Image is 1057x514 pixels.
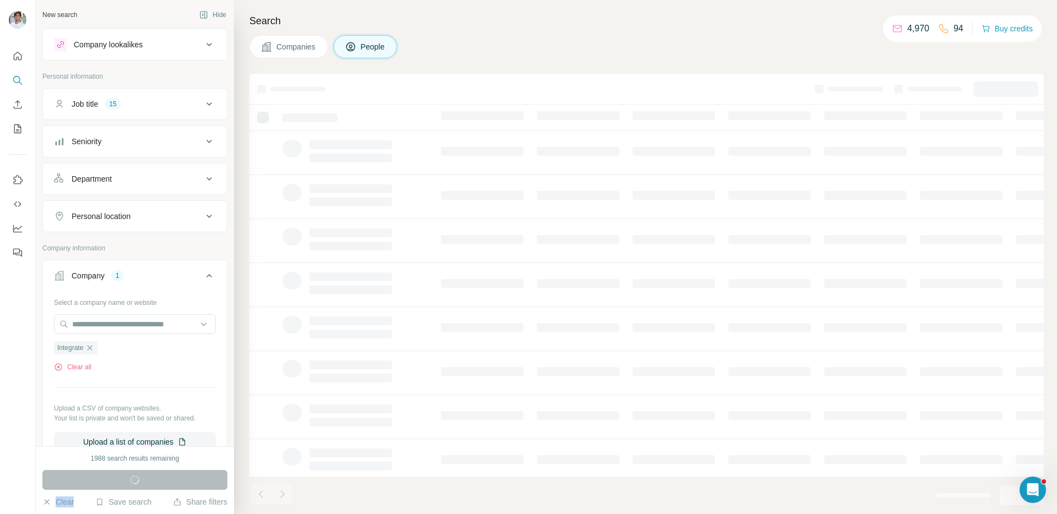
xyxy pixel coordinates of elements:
iframe: Intercom live chat [1020,477,1046,503]
span: Integrate [57,343,83,353]
button: Upload a list of companies [54,432,216,452]
div: Select a company name or website [54,293,216,308]
button: Save search [95,496,151,507]
button: Enrich CSV [9,95,26,114]
img: Avatar [9,11,26,29]
p: Your list is private and won't be saved or shared. [54,413,216,423]
p: Upload a CSV of company websites. [54,403,216,413]
span: Companies [276,41,317,52]
button: Use Surfe API [9,194,26,214]
div: Department [72,173,112,184]
button: Hide [192,7,234,23]
p: Company information [42,243,227,253]
button: Company1 [43,263,227,293]
button: Search [9,70,26,90]
p: 94 [954,22,963,35]
button: Seniority [43,128,227,155]
button: Clear all [54,362,91,372]
div: Job title [72,99,98,110]
div: Company lookalikes [74,39,143,50]
div: Company [72,270,105,281]
span: People [361,41,386,52]
div: 1 [111,271,124,281]
button: Use Surfe on LinkedIn [9,170,26,190]
button: Company lookalikes [43,31,227,58]
button: Department [43,166,227,192]
p: 4,970 [907,22,929,35]
p: Personal information [42,72,227,81]
button: Personal location [43,203,227,229]
div: 1988 search results remaining [91,453,179,463]
button: Feedback [9,243,26,263]
button: Share filters [173,496,227,507]
h4: Search [249,13,1044,29]
button: My lists [9,119,26,139]
div: New search [42,10,77,20]
div: Personal location [72,211,130,222]
button: Clear [42,496,74,507]
div: Seniority [72,136,101,147]
button: Buy credits [982,21,1033,36]
div: 15 [105,99,121,109]
button: Job title15 [43,91,227,117]
button: Quick start [9,46,26,66]
button: Dashboard [9,218,26,238]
